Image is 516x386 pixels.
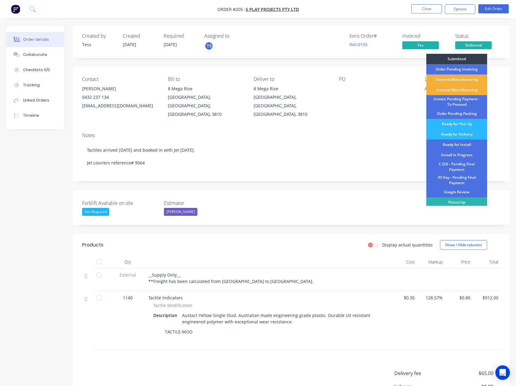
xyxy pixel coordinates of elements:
[392,295,415,301] span: $0.35
[254,84,330,93] div: 8 Mega Rise
[426,197,487,208] div: Picked Up
[82,93,158,102] div: 0432 237 134
[23,67,50,73] div: Checklists 0/0
[426,187,487,197] div: Google Review
[495,365,510,380] div: Open Intercom Messenger
[455,41,492,50] button: Delivered
[254,93,330,119] div: [GEOGRAPHIC_DATA], [GEOGRAPHIC_DATA], [GEOGRAPHIC_DATA], 3810
[204,33,265,39] div: Assigned to
[153,302,192,308] span: Tactile Modification
[148,295,183,301] span: Tactile Indicators
[123,295,133,301] span: 1140
[168,84,244,119] div: 8 Mega Rise[GEOGRAPHIC_DATA], [GEOGRAPHIC_DATA], [GEOGRAPHIC_DATA], 3810
[82,241,103,249] div: Products
[82,76,158,82] div: Contact
[23,52,47,57] div: Collaborate
[82,208,109,216] div: Not Required
[455,41,492,49] span: Delivered
[82,199,158,207] label: Forklift Avaliable on site
[153,311,180,320] div: Description
[23,113,39,118] div: Timeline
[417,256,445,268] div: Markup
[82,102,158,110] div: [EMAIL_ADDRESS][DOMAIN_NAME]
[389,256,417,268] div: Cost
[425,76,501,82] div: Labels
[382,242,433,248] label: Display actual quantities
[448,295,471,301] span: $0.80
[6,108,64,123] button: Timeline
[123,33,156,39] div: Created
[475,295,498,301] span: $912.00
[164,208,197,216] div: [PERSON_NAME]
[426,129,487,140] div: Ready for Delivery
[426,95,487,109] div: Invoice Pending Payment - To Proceed
[394,370,448,377] span: Delivery fee
[112,272,144,278] span: External
[473,256,501,268] div: Total
[162,327,195,336] div: TACTILE-MOD
[11,5,20,14] img: Factory
[6,47,64,62] button: Collaborate
[402,41,439,49] span: Yes
[82,33,116,39] div: Created by
[204,41,213,50] button: TS
[82,133,501,138] div: Notes
[23,82,40,88] div: Tracking
[411,4,442,13] button: Close
[448,370,493,377] span: $65.00
[402,33,448,39] div: Invoiced
[164,42,177,47] span: [DATE]
[426,174,487,187] div: 30 Day - Pending Final Payment
[426,150,487,160] div: Install in Progress
[254,76,330,82] div: Deliver to
[445,256,473,268] div: Price
[123,42,136,47] span: [DATE]
[426,74,487,85] div: External Manufacturing
[246,6,299,12] a: 5 Play Projects PTY LTD
[349,42,368,47] a: INV-0155
[254,84,330,119] div: 8 Mega Rise[GEOGRAPHIC_DATA], [GEOGRAPHIC_DATA], [GEOGRAPHIC_DATA], 3810
[426,109,487,119] div: Order Pending Packing
[217,6,246,12] span: Order #205 -
[421,84,449,93] button: Add labels
[445,4,475,14] button: Options
[455,33,501,39] div: Status
[420,295,443,301] span: 128.57%
[82,84,158,110] div: [PERSON_NAME]0432 237 134[EMAIL_ADDRESS][DOMAIN_NAME]
[148,272,313,284] span: __Supply Only__ **Freight has been calculated from [GEOGRAPHIC_DATA] to [GEOGRAPHIC_DATA].
[426,119,487,129] div: Ready for Pick Up
[6,62,64,78] button: Checklists 0/0
[164,199,240,207] label: Estimator
[426,54,487,64] div: Submitted
[23,37,49,42] div: Order details
[168,93,244,119] div: [GEOGRAPHIC_DATA], [GEOGRAPHIC_DATA], [GEOGRAPHIC_DATA], 3810
[168,84,244,93] div: 8 Mega Rise
[168,76,244,82] div: Bill to
[82,41,116,48] div: Tess
[6,32,64,47] button: Order details
[6,78,64,93] button: Tracking
[426,85,487,95] div: Internal Manufacturing
[6,93,64,108] button: Linked Orders
[478,4,509,13] button: Edit Order
[82,84,158,93] div: [PERSON_NAME]
[23,98,49,103] div: Linked Orders
[349,33,395,39] div: Xero Order #
[426,160,487,174] div: C.O.D - Pending Final Payment
[339,76,415,82] div: PO
[426,64,487,74] div: Order Pending Invoicing
[180,311,382,326] div: Austact Yellow Single Stud. Australian made engineering grade plastic. Durable UV resistant engin...
[82,141,501,172] div: Tactiles arrived [DATE] and booked in with Jet [DATE]. Jet couriers reference# 9064
[440,240,487,250] button: Show / Hide columns
[426,140,487,150] div: Ready for Install
[109,256,146,268] div: Qty
[164,33,197,39] div: Required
